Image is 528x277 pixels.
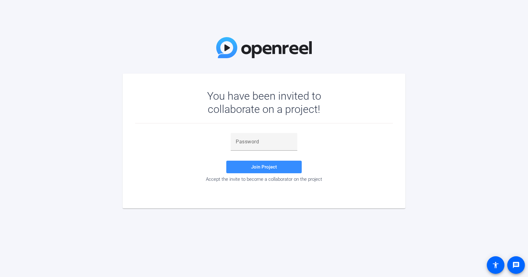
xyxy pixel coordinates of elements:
mat-icon: accessibility [492,261,499,269]
input: Password [236,138,292,146]
span: Join Project [251,164,277,170]
button: Join Project [226,161,302,173]
mat-icon: message [512,261,520,269]
div: Accept the invite to become a collaborator on the project [135,176,393,182]
div: You have been invited to collaborate on a project! [189,89,339,116]
img: OpenReel Logo [216,37,312,58]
